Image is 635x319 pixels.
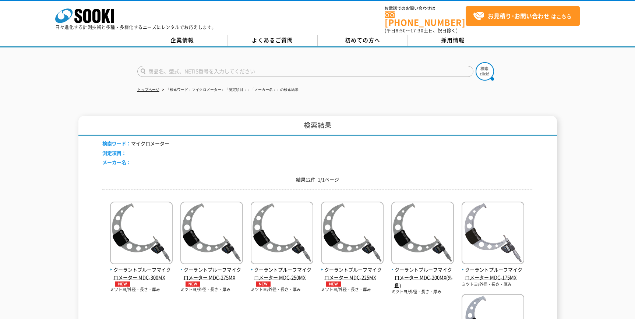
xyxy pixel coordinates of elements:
img: NEW [184,281,202,287]
img: MDC-300MX [110,202,173,266]
span: 検索ワード： [102,140,131,147]
a: クーラントプルーフマイクロメーター MDC-225MXNEW [321,258,384,286]
span: 初めての方へ [345,36,380,44]
span: クーラントプルーフマイクロメーター MDC-275MX [180,266,243,287]
a: 企業情報 [137,35,227,46]
a: 初めての方へ [318,35,408,46]
p: ミツトヨ/外径・長さ・厚み [110,287,173,293]
input: 商品名、型式、NETIS番号を入力してください [137,66,473,77]
li: 「検索ワード：マイクロメーター」「測定項目：」「メーカー名：」の検索結果 [160,86,299,94]
p: ミツトヨ/外径・長さ・厚み [321,287,384,293]
img: MDC-200MX(外側) [391,202,454,266]
a: [PHONE_NUMBER] [385,11,466,26]
img: NEW [113,281,132,287]
span: お電話でのお問い合わせは [385,6,466,11]
p: ミツトヨ/外径・長さ・厚み [251,287,313,293]
a: よくあるご質問 [227,35,318,46]
span: クーラントプルーフマイクロメーター MDC-200MX(外側) [391,266,454,289]
img: MDC-275MX [180,202,243,266]
a: クーラントプルーフマイクロメーター MDC-250MXNEW [251,258,313,286]
a: クーラントプルーフマイクロメーター MDC-175MX [462,258,524,281]
span: はこちら [473,11,572,22]
p: 結果12件 1/1ページ [102,176,533,184]
img: MDC-175MX [462,202,524,266]
span: クーラントプルーフマイクロメーター MDC-175MX [462,266,524,281]
img: NEW [324,281,343,287]
h1: 検索結果 [78,116,557,136]
strong: お見積り･お問い合わせ [488,11,550,20]
span: クーラントプルーフマイクロメーター MDC-225MX [321,266,384,287]
a: クーラントプルーフマイクロメーター MDC-200MX(外側) [391,258,454,289]
p: ミツトヨ/外径・長さ・厚み [462,281,524,288]
a: 採用情報 [408,35,498,46]
span: 測定項目： [102,149,126,156]
img: MDC-225MX [321,202,384,266]
a: お見積り･お問い合わせはこちら [466,6,580,26]
a: クーラントプルーフマイクロメーター MDC-300MXNEW [110,258,173,286]
li: マイクロメーター [102,140,169,148]
span: クーラントプルーフマイクロメーター MDC-300MX [110,266,173,287]
p: 日々進化する計測技術と多種・多様化するニーズにレンタルでお応えします。 [55,25,216,29]
a: クーラントプルーフマイクロメーター MDC-275MXNEW [180,258,243,286]
span: メーカー名： [102,159,131,166]
p: ミツトヨ/外径・長さ・厚み [391,289,454,295]
span: 17:30 [410,27,424,34]
p: ミツトヨ/外径・長さ・厚み [180,287,243,293]
img: btn_search.png [476,62,494,81]
span: 8:50 [396,27,406,34]
img: MDC-250MX [251,202,313,266]
span: (平日 ～ 土日、祝日除く) [385,27,458,34]
a: トップページ [137,88,159,92]
span: クーラントプルーフマイクロメーター MDC-250MX [251,266,313,287]
img: NEW [254,281,272,287]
